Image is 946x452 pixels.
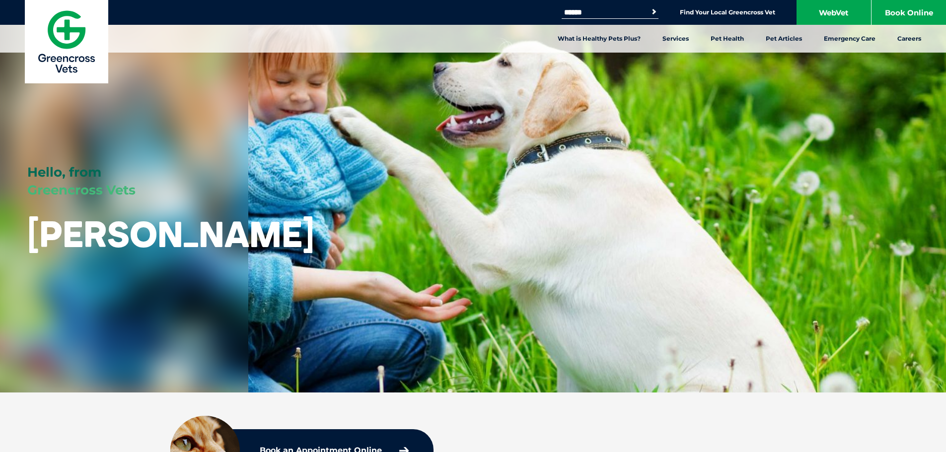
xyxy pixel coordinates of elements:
[27,182,136,198] span: Greencross Vets
[27,164,101,180] span: Hello, from
[27,214,314,254] h1: [PERSON_NAME]
[680,8,775,16] a: Find Your Local Greencross Vet
[755,25,813,53] a: Pet Articles
[649,7,659,17] button: Search
[547,25,652,53] a: What is Healthy Pets Plus?
[813,25,886,53] a: Emergency Care
[652,25,700,53] a: Services
[886,25,932,53] a: Careers
[700,25,755,53] a: Pet Health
